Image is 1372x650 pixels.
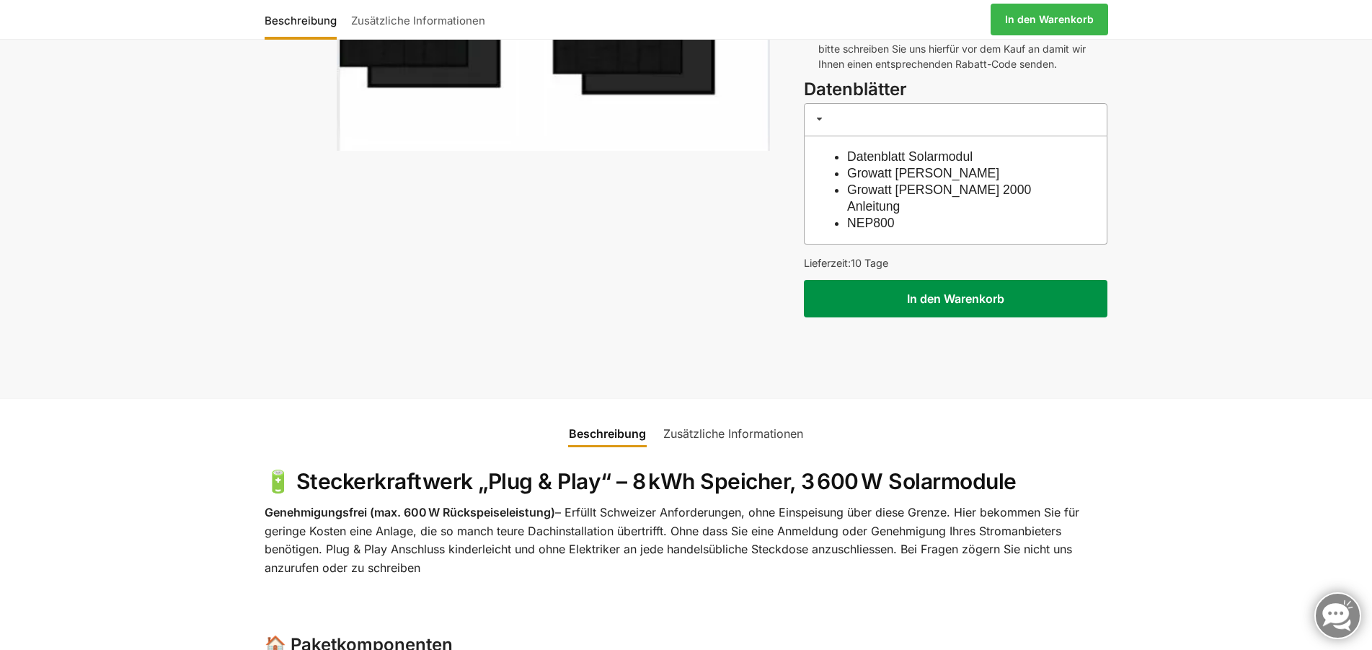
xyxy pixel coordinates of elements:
[804,77,1107,102] h3: Datenblätter
[560,416,655,451] a: Beschreibung
[265,2,344,37] a: Beschreibung
[265,468,1108,496] h2: 🔋 Steckerkraftwerk „Plug & Play“ – 8 kWh Speicher, 3 600 W Solarmodule
[847,166,999,180] a: Growatt [PERSON_NAME]
[847,216,895,230] a: NEP800
[804,257,888,269] span: Lieferzeit:
[265,505,555,519] strong: Genehmigungsfrei (max. 600 W Rückspeiseleistung)
[655,416,812,451] a: Zusätzliche Informationen
[265,504,1108,577] p: – Erfüllt Schweizer Anforderungen, ohne Einspeisung über diese Grenze. Hier bekommen Sie für geri...
[991,4,1108,35] a: In den Warenkorb
[804,280,1107,317] button: In den Warenkorb
[847,149,973,164] a: Datenblatt Solarmodul
[801,326,1110,366] iframe: Sicherer Rahmen für schnelle Bezahlvorgänge
[818,11,1107,71] li: AKTION beim Kauf dieses Balkonkraftwerk erhalten Sie auf die Bestellung von Halterungen oder Kabe...
[344,2,492,37] a: Zusätzliche Informationen
[847,183,1031,214] a: Growatt [PERSON_NAME] 2000 Anleitung
[851,257,888,269] span: 10 Tage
